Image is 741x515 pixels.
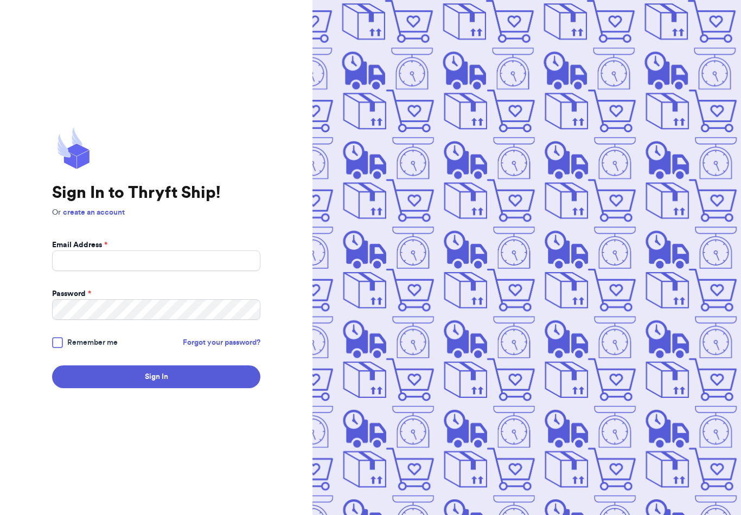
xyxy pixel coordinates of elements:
[67,337,118,348] span: Remember me
[52,288,91,299] label: Password
[52,240,107,250] label: Email Address
[52,365,260,388] button: Sign In
[63,209,125,216] a: create an account
[183,337,260,348] a: Forgot your password?
[52,183,260,203] h1: Sign In to Thryft Ship!
[52,207,260,218] p: Or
